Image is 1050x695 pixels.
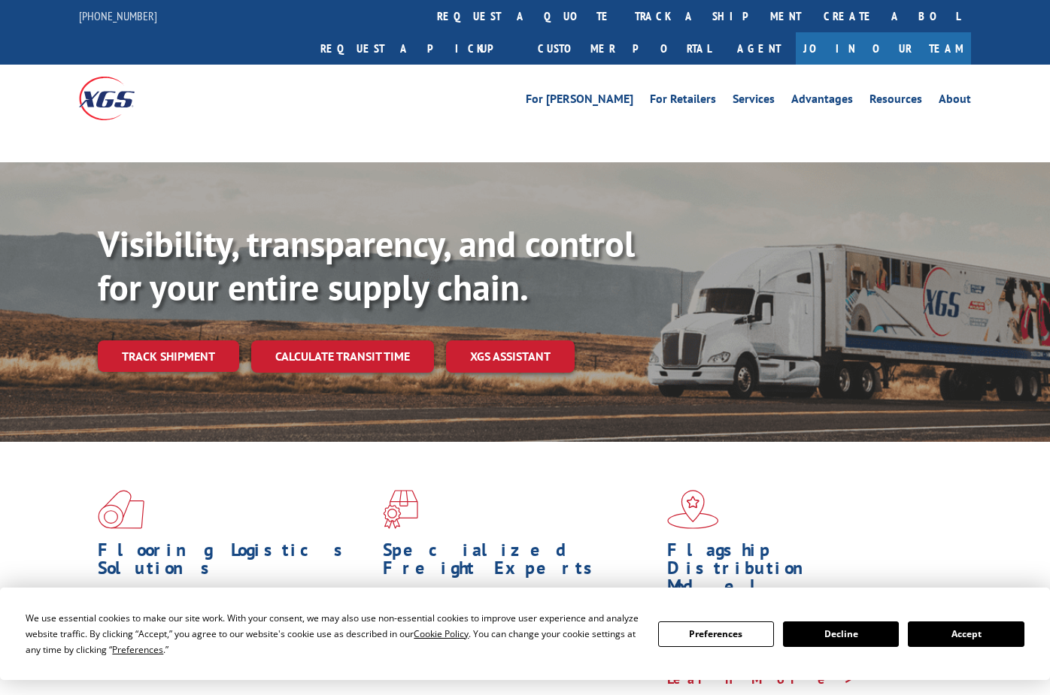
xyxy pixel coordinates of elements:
[722,32,796,65] a: Agent
[796,32,971,65] a: Join Our Team
[383,541,657,585] h1: Specialized Freight Experts
[446,340,575,373] a: XGS ASSISTANT
[98,541,372,585] h1: Flooring Logistics Solutions
[383,585,657,651] p: From overlength loads to delicate cargo, our experienced staff knows the best way to move your fr...
[98,340,239,372] a: Track shipment
[791,93,853,110] a: Advantages
[527,32,722,65] a: Customer Portal
[658,621,774,647] button: Preferences
[98,220,635,310] b: Visibility, transparency, and control for your entire supply chain.
[667,490,719,529] img: xgs-icon-flagship-distribution-model-red
[939,93,971,110] a: About
[650,93,716,110] a: For Retailers
[414,627,469,640] span: Cookie Policy
[309,32,527,65] a: Request a pickup
[733,93,775,110] a: Services
[383,490,418,529] img: xgs-icon-focused-on-flooring-red
[783,621,899,647] button: Decline
[112,643,163,656] span: Preferences
[26,610,639,657] div: We use essential cookies to make our site work. With your consent, we may also use non-essential ...
[251,340,434,373] a: Calculate transit time
[526,93,633,110] a: For [PERSON_NAME]
[98,585,369,638] span: As an industry carrier of choice, XGS has brought innovation and dedication to flooring logistics...
[667,670,854,687] a: Learn More >
[667,541,941,603] h1: Flagship Distribution Model
[98,490,144,529] img: xgs-icon-total-supply-chain-intelligence-red
[79,8,157,23] a: [PHONE_NUMBER]
[869,93,922,110] a: Resources
[908,621,1024,647] button: Accept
